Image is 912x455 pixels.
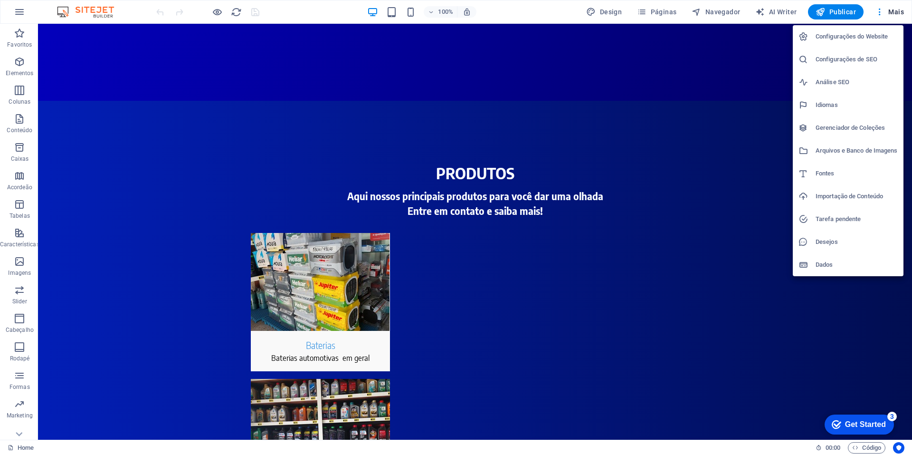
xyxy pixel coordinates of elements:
[816,145,898,156] h6: Arquivos e Banco de Imagens
[816,99,898,111] h6: Idiomas
[816,168,898,179] h6: Fontes
[28,10,69,19] div: Get Started
[816,122,898,134] h6: Gerenciador de Coleções
[816,213,898,225] h6: Tarefa pendente
[816,259,898,271] h6: Dados
[816,31,898,42] h6: Configurações do Website
[816,236,898,248] h6: Desejos
[8,5,77,25] div: Get Started 3 items remaining, 40% complete
[70,2,80,11] div: 3
[816,54,898,65] h6: Configurações de SEO
[816,191,898,202] h6: Importação de Conteúdo
[816,77,898,88] h6: Análise SEO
